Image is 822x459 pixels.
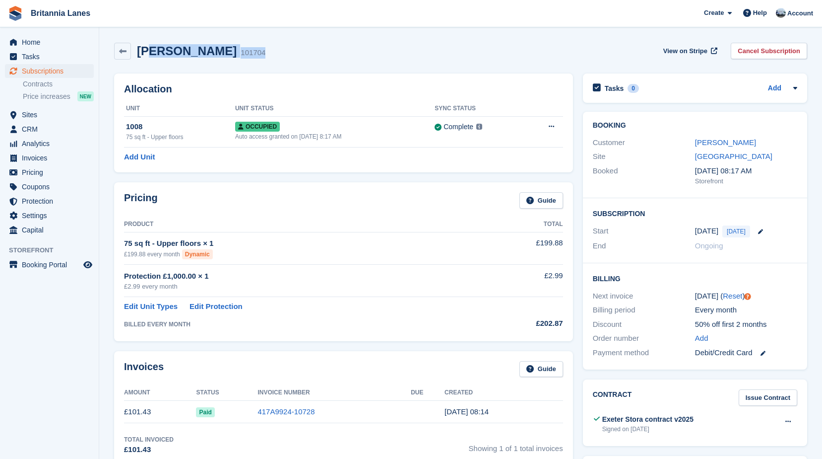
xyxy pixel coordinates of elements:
[23,91,94,102] a: Price increases NEW
[22,194,81,208] span: Protection
[695,319,797,330] div: 50% off first 2 months
[695,165,797,177] div: [DATE] 08:17 AM
[22,151,81,165] span: Invoices
[124,282,482,292] div: £2.99 every month
[137,44,237,58] h2: [PERSON_NAME]
[124,361,164,378] h2: Invoices
[5,137,94,151] a: menu
[593,226,695,237] div: Start
[5,151,94,165] a: menu
[695,291,797,302] div: [DATE] ( )
[593,137,695,149] div: Customer
[22,64,81,78] span: Subscriptions
[593,319,695,330] div: Discount
[605,84,624,93] h2: Tasks
[593,347,695,359] div: Payment method
[593,122,797,130] h2: Booking
[663,46,707,56] span: View on Stripe
[124,444,174,456] div: £101.43
[704,8,724,18] span: Create
[469,435,563,456] span: Showing 1 of 1 total invoices
[411,385,444,401] th: Due
[22,122,81,136] span: CRM
[519,192,563,209] a: Guide
[235,101,435,117] th: Unit Status
[124,301,178,312] a: Edit Unit Types
[124,101,235,117] th: Unit
[695,152,772,160] a: [GEOGRAPHIC_DATA]
[23,79,94,89] a: Contracts
[124,320,482,329] div: BILLED EVERY MONTH
[695,305,797,316] div: Every month
[787,8,813,18] span: Account
[196,407,214,417] span: Paid
[27,5,94,21] a: Britannia Lanes
[593,151,695,162] div: Site
[602,414,694,425] div: Exeter Stora contract v2025
[124,152,155,163] a: Add Unit
[22,258,81,272] span: Booking Portal
[22,180,81,194] span: Coupons
[443,122,473,132] div: Complete
[124,435,174,444] div: Total Invoiced
[482,217,563,232] th: Total
[695,333,708,344] a: Add
[753,8,767,18] span: Help
[482,232,563,264] td: £199.88
[22,108,81,122] span: Sites
[5,194,94,208] a: menu
[124,238,482,249] div: 75 sq ft - Upper floors × 1
[22,50,81,64] span: Tasks
[5,258,94,272] a: menu
[444,385,563,401] th: Created
[5,209,94,223] a: menu
[5,165,94,179] a: menu
[182,249,213,259] div: Dynamic
[22,209,81,223] span: Settings
[77,91,94,101] div: NEW
[695,176,797,186] div: Storefront
[435,101,524,117] th: Sync Status
[22,35,81,49] span: Home
[695,347,797,359] div: Debit/Credit Card
[124,271,482,282] div: Protection £1,000.00 × 1
[739,389,797,406] a: Issue Contract
[126,121,235,133] div: 1008
[23,92,70,101] span: Price increases
[235,122,280,132] span: Occupied
[482,318,563,329] div: £202.87
[257,385,411,401] th: Invoice Number
[659,43,719,59] a: View on Stripe
[482,265,563,297] td: £2.99
[593,389,632,406] h2: Contract
[124,401,196,423] td: £101.43
[593,305,695,316] div: Billing period
[8,6,23,21] img: stora-icon-8386f47178a22dfd0bd8f6a31ec36ba5ce8667c1dd55bd0f319d3a0aa187defe.svg
[190,301,243,312] a: Edit Protection
[593,291,695,302] div: Next invoice
[257,407,315,416] a: 417A9924-10728
[593,333,695,344] div: Order number
[476,124,482,130] img: icon-info-grey-7440780725fd019a000dd9b08b2336e03edf1995a4989e88bcd33f0948082b44.svg
[5,108,94,122] a: menu
[124,249,482,259] div: £199.88 every month
[82,259,94,271] a: Preview store
[126,133,235,142] div: 75 sq ft - Upper floors
[519,361,563,378] a: Guide
[776,8,786,18] img: John Millership
[5,223,94,237] a: menu
[723,292,742,300] a: Reset
[9,245,99,255] span: Storefront
[768,83,781,94] a: Add
[695,241,723,250] span: Ongoing
[124,217,482,232] th: Product
[124,83,563,95] h2: Allocation
[5,180,94,194] a: menu
[731,43,807,59] a: Cancel Subscription
[444,407,489,416] time: 2025-08-15 07:14:24 UTC
[593,208,797,218] h2: Subscription
[593,240,695,252] div: End
[5,50,94,64] a: menu
[593,273,797,283] h2: Billing
[5,122,94,136] a: menu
